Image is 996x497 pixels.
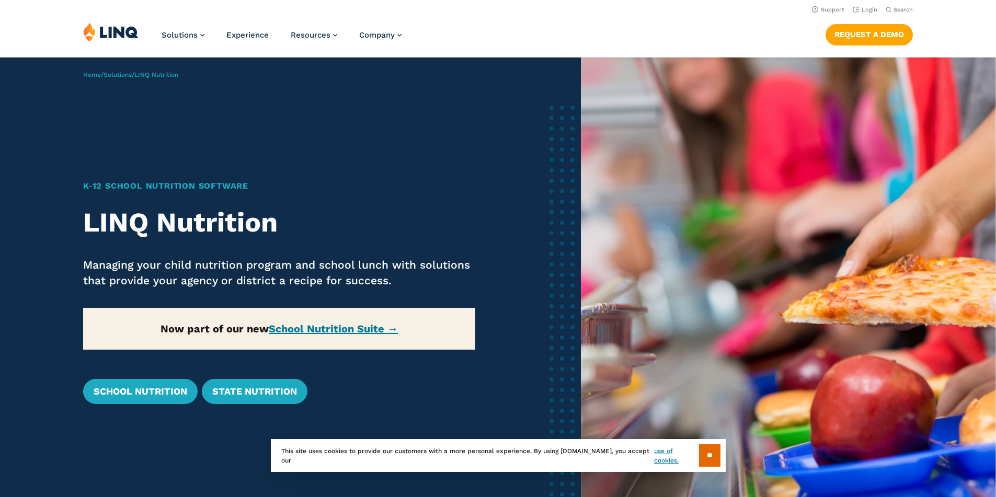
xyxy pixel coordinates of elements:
[83,71,178,78] span: / /
[894,6,913,13] span: Search
[104,71,132,78] a: Solutions
[654,446,699,465] a: use of cookies.
[83,22,139,42] img: LINQ | K‑12 Software
[812,6,844,13] a: Support
[83,180,476,192] h1: K‑12 School Nutrition Software
[826,24,913,45] a: Request a Demo
[269,322,398,335] a: School Nutrition Suite →
[83,206,278,238] strong: LINQ Nutrition
[134,71,178,78] span: LINQ Nutrition
[359,30,402,40] a: Company
[161,322,398,335] strong: Now part of our new
[271,439,726,472] div: This site uses cookies to provide our customers with a more personal experience. By using [DOMAIN...
[291,30,330,40] span: Resources
[226,30,269,40] a: Experience
[886,6,913,14] button: Open Search Bar
[162,30,198,40] span: Solutions
[83,379,198,404] a: School Nutrition
[853,6,877,13] a: Login
[826,22,913,45] nav: Button Navigation
[291,30,337,40] a: Resources
[83,257,476,288] p: Managing your child nutrition program and school lunch with solutions that provide your agency or...
[202,379,307,404] a: State Nutrition
[83,71,101,78] a: Home
[359,30,395,40] span: Company
[162,30,204,40] a: Solutions
[162,22,402,56] nav: Primary Navigation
